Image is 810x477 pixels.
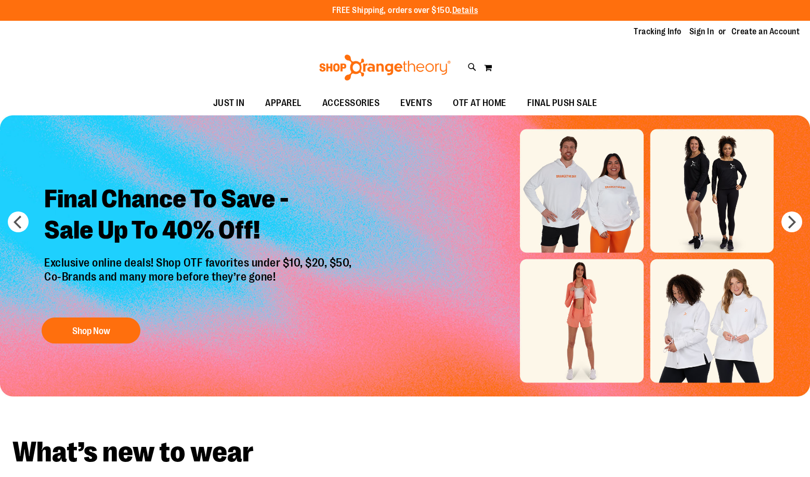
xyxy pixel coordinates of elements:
h2: Final Chance To Save - Sale Up To 40% Off! [36,176,362,256]
span: ACCESSORIES [322,91,380,115]
a: OTF AT HOME [442,91,517,115]
span: APPAREL [265,91,302,115]
a: ACCESSORIES [312,91,390,115]
a: Details [452,6,478,15]
a: Tracking Info [634,26,682,37]
span: EVENTS [400,91,432,115]
p: Exclusive online deals! Shop OTF favorites under $10, $20, $50, Co-Brands and many more before th... [36,256,362,307]
button: Shop Now [42,317,140,343]
span: FINAL PUSH SALE [527,91,597,115]
a: Final Chance To Save -Sale Up To 40% Off! Exclusive online deals! Shop OTF favorites under $10, $... [36,176,362,349]
a: Create an Account [731,26,800,37]
button: next [781,211,802,232]
img: Shop Orangetheory [318,55,452,81]
a: FINAL PUSH SALE [517,91,608,115]
span: OTF AT HOME [453,91,506,115]
p: FREE Shipping, orders over $150. [332,5,478,17]
a: APPAREL [255,91,312,115]
a: Sign In [689,26,714,37]
span: JUST IN [213,91,245,115]
a: JUST IN [203,91,255,115]
h2: What’s new to wear [12,438,798,467]
a: EVENTS [390,91,442,115]
button: prev [8,211,29,232]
